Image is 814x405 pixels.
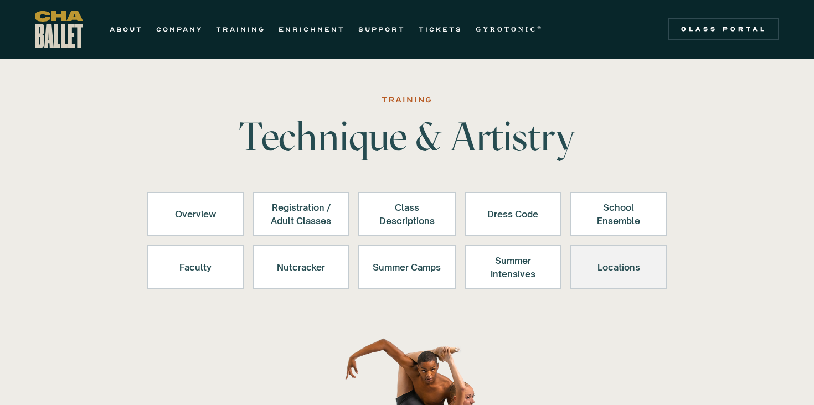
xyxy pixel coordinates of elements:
a: GYROTONIC® [476,23,543,36]
a: home [35,11,83,48]
sup: ® [537,25,543,30]
div: School Ensemble [585,201,653,227]
div: Registration / Adult Classes [267,201,335,227]
div: Class Descriptions [373,201,441,227]
a: TRAINING [216,23,265,36]
div: Class Portal [675,25,772,34]
div: Summer Intensives [479,254,547,281]
a: Registration /Adult Classes [253,192,349,236]
a: Locations [570,245,667,289]
a: Class Portal [668,18,779,40]
div: Dress Code [479,201,547,227]
div: Overview [161,201,229,227]
div: Locations [585,254,653,281]
a: Dress Code [465,192,561,236]
a: Nutcracker [253,245,349,289]
a: School Ensemble [570,192,667,236]
div: Nutcracker [267,254,335,281]
a: ENRICHMENT [279,23,345,36]
a: SUPPORT [358,23,405,36]
a: ABOUT [110,23,143,36]
a: Summer Camps [358,245,455,289]
a: Overview [147,192,244,236]
div: Training [382,94,432,107]
h1: Technique & Artistry [234,117,580,157]
div: Summer Camps [373,254,441,281]
strong: GYROTONIC [476,25,537,33]
div: Faculty [161,254,229,281]
a: Faculty [147,245,244,289]
a: TICKETS [419,23,462,36]
a: COMPANY [156,23,203,36]
a: Summer Intensives [465,245,561,289]
a: Class Descriptions [358,192,455,236]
